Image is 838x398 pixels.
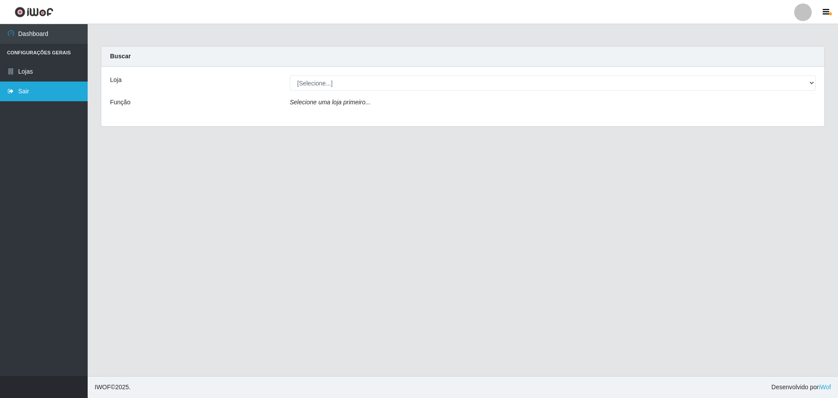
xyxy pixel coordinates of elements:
[819,384,831,391] a: iWof
[14,7,53,18] img: CoreUI Logo
[110,75,121,85] label: Loja
[95,383,131,392] span: © 2025 .
[771,383,831,392] span: Desenvolvido por
[95,384,111,391] span: IWOF
[110,53,131,60] strong: Buscar
[290,99,370,106] i: Selecione uma loja primeiro...
[110,98,131,107] label: Função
